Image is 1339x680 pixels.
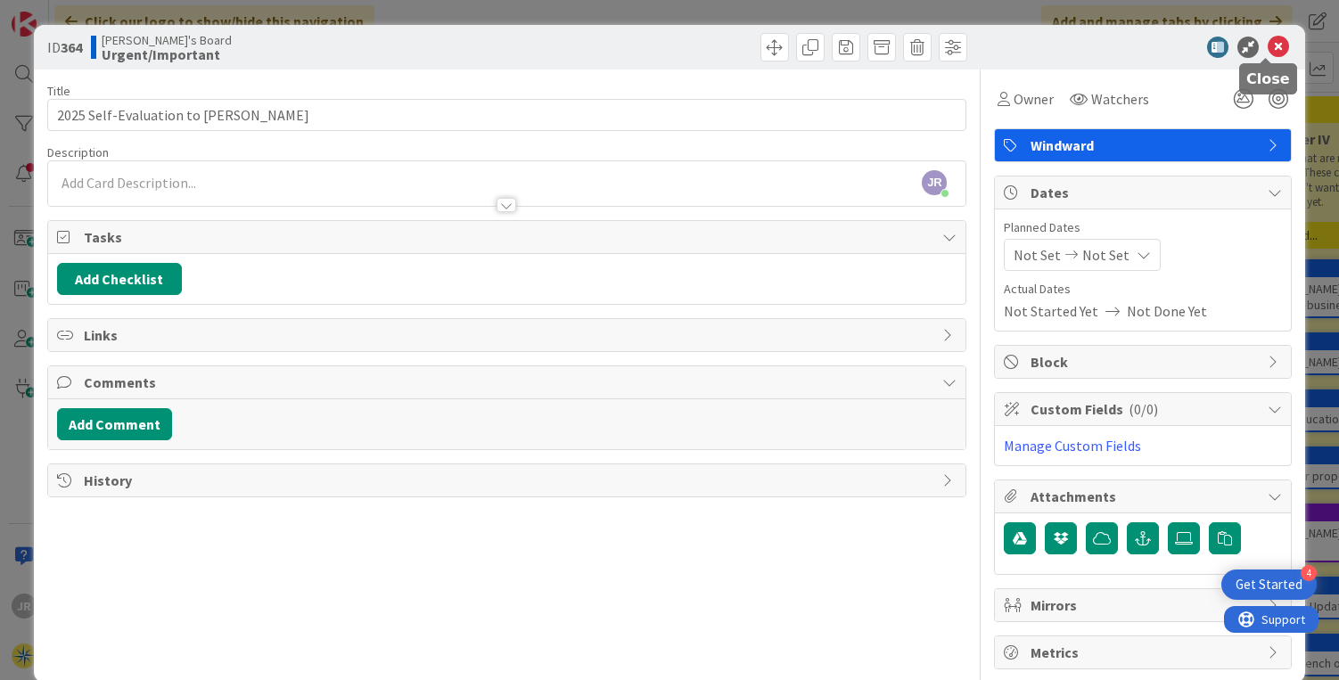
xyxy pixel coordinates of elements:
[1031,182,1259,203] span: Dates
[57,408,172,440] button: Add Comment
[57,263,182,295] button: Add Checklist
[102,47,232,61] b: Urgent/Important
[1221,569,1317,600] div: Open Get Started checklist, remaining modules: 4
[1004,218,1282,237] span: Planned Dates
[1004,437,1141,455] a: Manage Custom Fields
[47,37,82,58] span: ID
[1301,565,1317,581] div: 4
[1246,70,1290,87] h5: Close
[61,38,82,56] b: 364
[102,33,232,47] span: [PERSON_NAME]'s Board
[1014,244,1061,266] span: Not Set
[1014,88,1054,110] span: Owner
[1031,594,1259,616] span: Mirrors
[47,83,70,99] label: Title
[1031,351,1259,373] span: Block
[47,144,109,160] span: Description
[1004,280,1282,299] span: Actual Dates
[1127,300,1207,322] span: Not Done Yet
[1082,244,1130,266] span: Not Set
[1236,576,1302,594] div: Get Started
[84,226,934,248] span: Tasks
[1031,486,1259,507] span: Attachments
[84,470,934,491] span: History
[1004,300,1098,322] span: Not Started Yet
[37,3,81,24] span: Support
[1031,135,1259,156] span: Windward
[1031,398,1259,420] span: Custom Fields
[84,324,934,346] span: Links
[1031,642,1259,663] span: Metrics
[84,372,934,393] span: Comments
[1091,88,1149,110] span: Watchers
[1129,400,1158,418] span: ( 0/0 )
[922,170,947,195] span: JR
[47,99,967,131] input: type card name here...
